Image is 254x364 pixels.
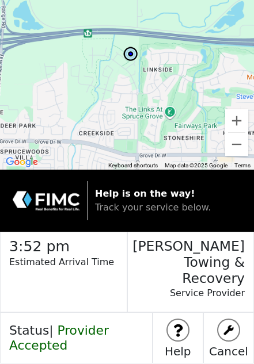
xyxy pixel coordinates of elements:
p: Service Provider [128,286,245,312]
h5: Cancel [204,344,253,358]
span: Provider Accepted [9,323,109,352]
p: Estimated Arrival Time [9,255,127,281]
img: logo stuff [218,320,239,340]
h4: Status | [1,323,152,353]
a: Terms (opens in new tab) [234,162,251,168]
button: Zoom out [225,133,248,156]
img: trx now logo [12,190,81,212]
h5: Help [153,344,203,358]
span: Track your service below. [95,202,211,213]
button: Keyboard shortcuts [108,162,158,170]
img: Google [3,155,41,170]
strong: Help is on the way! [95,188,195,199]
h3: [PERSON_NAME] Towing & Recovery [128,232,245,286]
img: logo stuff [168,320,188,340]
button: Zoom in [225,109,248,132]
a: Open this area in Google Maps (opens a new window) [3,155,41,170]
span: Map data ©2025 Google [165,162,228,168]
h2: 3:52 pm [9,232,127,255]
